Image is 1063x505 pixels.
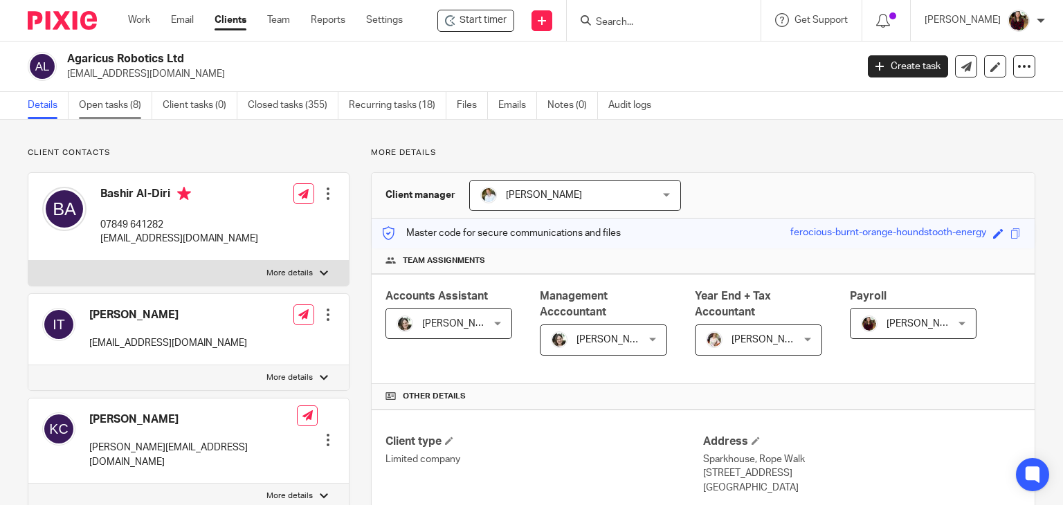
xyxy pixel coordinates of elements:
[382,226,621,240] p: Master code for secure communications and files
[540,291,608,318] span: Management Acccountant
[42,308,75,341] img: svg%3E
[403,255,485,266] span: Team assignments
[397,315,413,332] img: barbara-raine-.jpg
[703,481,1021,495] p: [GEOGRAPHIC_DATA]
[67,52,691,66] h2: Agaricus Robotics Ltd
[498,92,537,119] a: Emails
[437,10,514,32] div: Agaricus Robotics Ltd
[1008,10,1030,32] img: MaxAcc_Sep21_ElliDeanPhoto_030.jpg
[887,319,963,329] span: [PERSON_NAME]
[100,218,258,232] p: 07849 641282
[732,335,808,345] span: [PERSON_NAME]
[248,92,338,119] a: Closed tasks (355)
[349,92,446,119] a: Recurring tasks (18)
[457,92,488,119] a: Files
[422,319,498,329] span: [PERSON_NAME]
[89,441,297,469] p: [PERSON_NAME][EMAIL_ADDRESS][DOMAIN_NAME]
[706,331,723,348] img: Kayleigh%20Henson.jpeg
[266,372,313,383] p: More details
[171,13,194,27] a: Email
[67,67,847,81] p: [EMAIL_ADDRESS][DOMAIN_NAME]
[385,188,455,202] h3: Client manager
[868,55,948,77] a: Create task
[506,190,582,200] span: [PERSON_NAME]
[551,331,567,348] img: barbara-raine-.jpg
[89,336,247,350] p: [EMAIL_ADDRESS][DOMAIN_NAME]
[79,92,152,119] a: Open tasks (8)
[163,92,237,119] a: Client tasks (0)
[177,187,191,201] i: Primary
[695,291,771,318] span: Year End + Tax Accountant
[28,147,349,158] p: Client contacts
[385,452,703,466] p: Limited company
[794,15,848,25] span: Get Support
[42,412,75,446] img: svg%3E
[89,412,297,427] h4: [PERSON_NAME]
[790,226,986,241] div: ferocious-burnt-orange-houndstooth-energy
[215,13,246,27] a: Clients
[42,187,87,231] img: svg%3E
[850,291,887,302] span: Payroll
[594,17,719,29] input: Search
[385,434,703,449] h4: Client type
[366,13,403,27] a: Settings
[266,490,313,502] p: More details
[266,268,313,279] p: More details
[861,315,878,332] img: MaxAcc_Sep21_ElliDeanPhoto_030.jpg
[28,92,69,119] a: Details
[385,291,488,302] span: Accounts Assistant
[100,232,258,246] p: [EMAIL_ADDRESS][DOMAIN_NAME]
[128,13,150,27] a: Work
[100,187,258,204] h4: Bashir Al-Diri
[703,434,1021,449] h4: Address
[28,11,97,30] img: Pixie
[403,391,466,402] span: Other details
[576,335,653,345] span: [PERSON_NAME]
[925,13,1001,27] p: [PERSON_NAME]
[267,13,290,27] a: Team
[703,452,1021,466] p: Sparkhouse, Rope Walk
[371,147,1035,158] p: More details
[311,13,345,27] a: Reports
[608,92,662,119] a: Audit logs
[460,13,507,28] span: Start timer
[547,92,598,119] a: Notes (0)
[480,187,497,203] img: sarah-royle.jpg
[28,52,57,81] img: svg%3E
[703,466,1021,480] p: [STREET_ADDRESS]
[89,308,247,322] h4: [PERSON_NAME]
